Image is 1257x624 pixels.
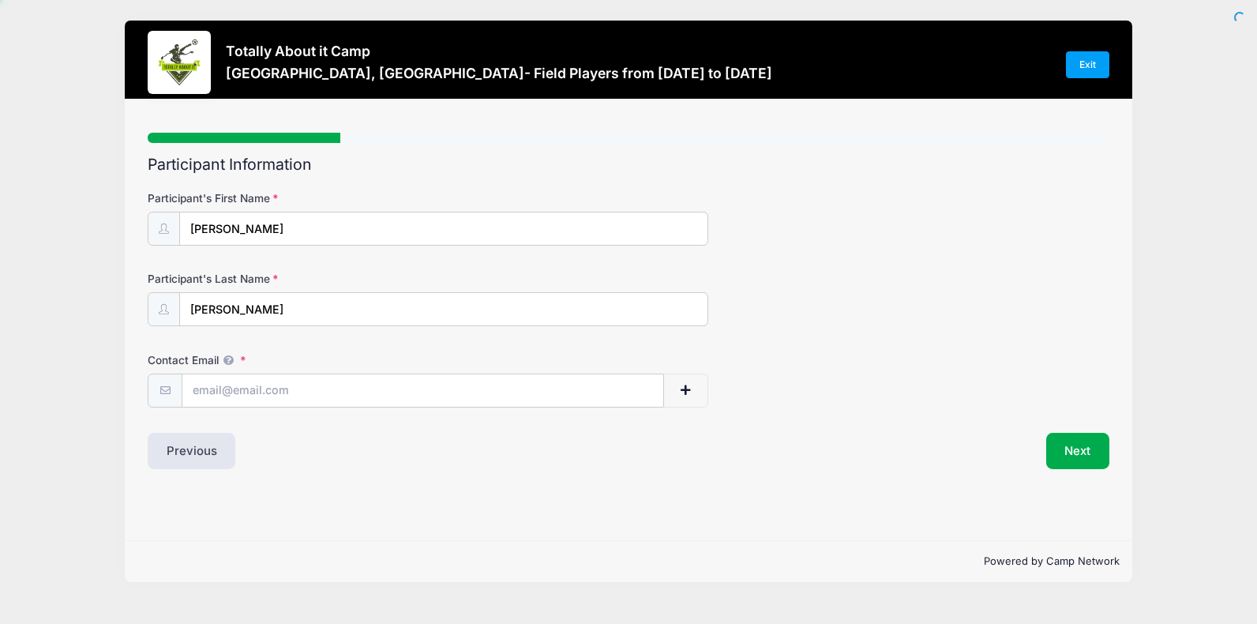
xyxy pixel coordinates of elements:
[219,354,238,367] span: We will send confirmations, payment reminders, and custom email messages to each address listed. ...
[179,292,709,326] input: Participant's Last Name
[148,190,468,206] label: Participant's First Name
[137,554,1120,569] p: Powered by Camp Network
[148,156,1109,174] h2: Participant Information
[226,65,772,81] h3: [GEOGRAPHIC_DATA], [GEOGRAPHIC_DATA]- Field Players from [DATE] to [DATE]
[226,43,772,59] h3: Totally About it Camp
[182,374,663,408] input: email@email.com
[148,433,236,469] button: Previous
[179,212,709,246] input: Participant's First Name
[1046,433,1110,469] button: Next
[148,271,468,287] label: Participant's Last Name
[1066,51,1110,78] a: Exit
[148,352,468,368] label: Contact Email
